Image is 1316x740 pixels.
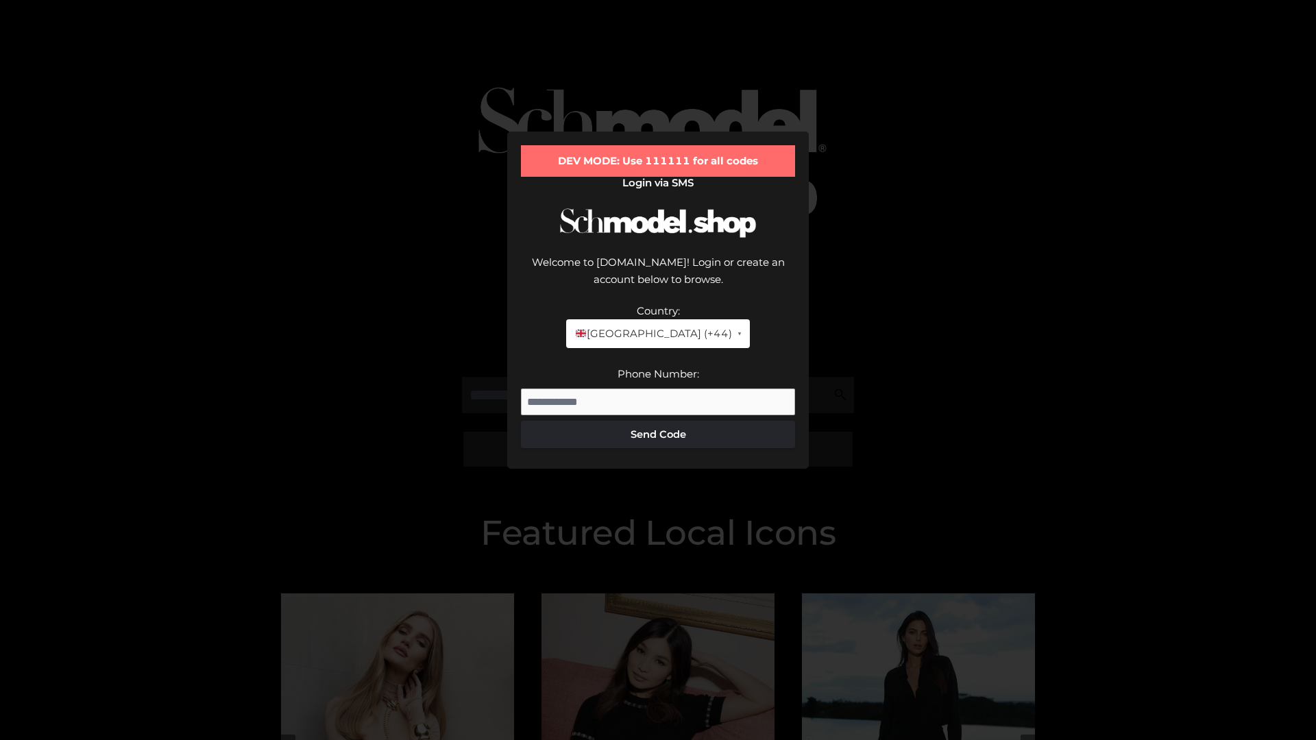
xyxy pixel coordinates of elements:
label: Country: [637,304,680,317]
img: Schmodel Logo [555,196,761,250]
button: Send Code [521,421,795,448]
img: 🇬🇧 [576,328,586,338]
span: [GEOGRAPHIC_DATA] (+44) [574,325,731,343]
div: DEV MODE: Use 111111 for all codes [521,145,795,177]
div: Welcome to [DOMAIN_NAME]! Login or create an account below to browse. [521,254,795,302]
label: Phone Number: [618,367,699,380]
h2: Login via SMS [521,177,795,189]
